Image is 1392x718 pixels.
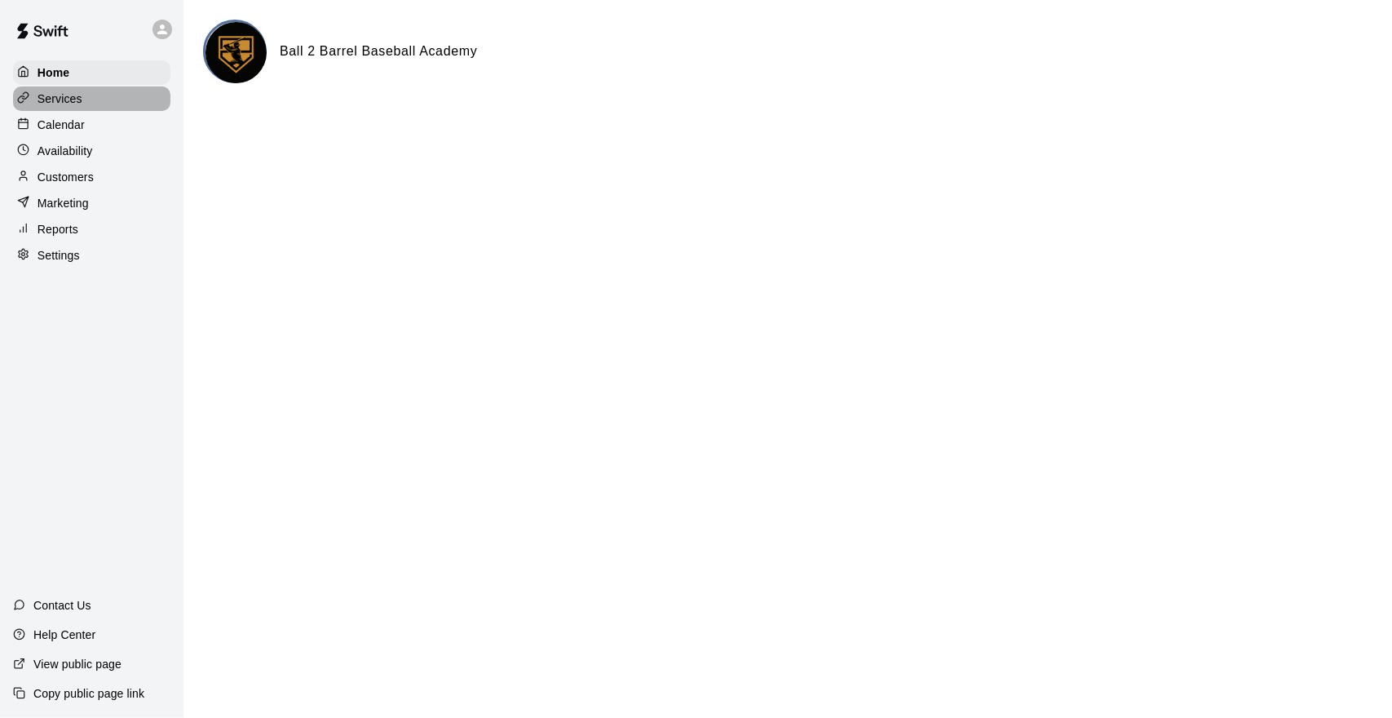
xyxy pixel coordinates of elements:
[33,597,91,614] p: Contact Us
[13,139,170,163] a: Availability
[205,22,267,83] img: Ball 2 Barrel Baseball Academy logo
[13,243,170,268] a: Settings
[38,91,82,107] p: Services
[33,685,144,702] p: Copy public page link
[38,117,85,133] p: Calendar
[33,627,95,643] p: Help Center
[13,217,170,242] a: Reports
[38,221,78,237] p: Reports
[280,41,477,62] h6: Ball 2 Barrel Baseball Academy
[38,247,80,264] p: Settings
[38,64,70,81] p: Home
[13,86,170,111] a: Services
[13,113,170,137] a: Calendar
[38,195,89,211] p: Marketing
[38,143,93,159] p: Availability
[13,191,170,215] a: Marketing
[13,165,170,189] a: Customers
[13,60,170,85] a: Home
[33,656,122,672] p: View public page
[38,169,94,185] p: Customers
